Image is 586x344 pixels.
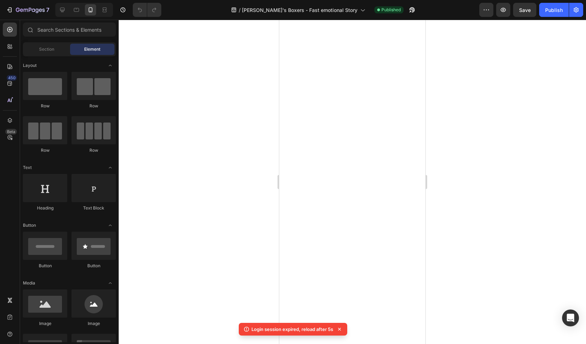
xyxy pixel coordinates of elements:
span: Button [23,222,36,229]
div: Heading [23,205,67,211]
div: Button [71,263,116,269]
span: Element [84,46,100,52]
div: Button [23,263,67,269]
div: Text Block [71,205,116,211]
button: 7 [3,3,52,17]
button: Save [513,3,536,17]
div: Open Intercom Messenger [562,309,579,326]
div: Row [23,103,67,109]
button: Publish [539,3,569,17]
span: Save [519,7,531,13]
div: Image [71,320,116,327]
span: Toggle open [105,162,116,173]
iframe: Design area [279,20,425,344]
p: Login session expired, reload after 5s [251,326,333,333]
span: Media [23,280,35,286]
div: Publish [545,6,563,14]
span: Layout [23,62,37,69]
span: [PERSON_NAME]'s Boxers - Fast emotional Story [242,6,357,14]
span: Toggle open [105,220,116,231]
div: Row [23,147,67,154]
span: Toggle open [105,60,116,71]
span: Toggle open [105,277,116,289]
span: Published [381,7,401,13]
div: 450 [7,75,17,81]
span: Section [39,46,54,52]
input: Search Sections & Elements [23,23,116,37]
div: Row [71,147,116,154]
span: / [239,6,241,14]
div: Undo/Redo [133,3,161,17]
p: 7 [46,6,49,14]
span: Text [23,164,32,171]
div: Row [71,103,116,109]
div: Beta [5,129,17,135]
div: Image [23,320,67,327]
